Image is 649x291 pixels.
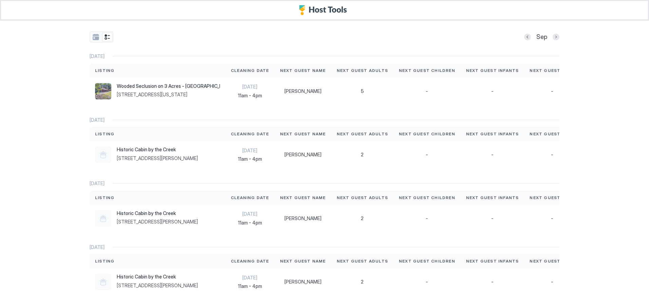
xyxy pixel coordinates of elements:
[466,131,519,137] span: Next Guest Infants
[399,131,455,137] span: Next Guest Children
[551,279,553,285] span: -
[95,195,114,201] span: Listing
[530,258,574,264] span: Next Guest Pets
[231,67,269,74] span: Cleaning Date
[280,131,326,137] span: Next Guest Name
[299,5,350,15] a: Host Tools Logo
[284,279,321,285] span: [PERSON_NAME]
[117,83,220,89] span: Wooded Seclusion on 3 Acres - [GEOGRAPHIC_DATA]
[90,244,105,250] span: [DATE]
[90,180,105,187] span: [DATE]
[536,33,547,41] span: Sep
[337,131,388,137] span: Next Guest Adults
[231,93,269,99] span: 11am - 4pm
[530,131,574,137] span: Next Guest Pets
[231,195,269,201] span: Cleaning Date
[284,152,321,158] span: [PERSON_NAME]
[524,34,531,40] button: Previous month
[90,53,105,59] span: [DATE]
[231,131,269,137] span: Cleaning Date
[466,195,519,201] span: Next Guest Infants
[90,32,113,42] div: tab-group
[337,195,388,201] span: Next Guest Adults
[95,131,114,137] span: Listing
[231,148,269,154] span: [DATE]
[553,34,559,40] button: Next month
[117,210,198,216] span: Historic Cabin by the Creek
[117,92,220,98] span: [STREET_ADDRESS][US_STATE]
[117,155,198,161] span: [STREET_ADDRESS][PERSON_NAME]
[399,195,455,201] span: Next Guest Children
[95,83,111,99] div: listing image
[117,219,198,225] span: [STREET_ADDRESS][PERSON_NAME]
[361,279,364,285] span: 2
[117,283,198,289] span: [STREET_ADDRESS][PERSON_NAME]
[551,152,553,158] span: -
[284,215,321,221] span: [PERSON_NAME]
[231,156,269,162] span: 11am - 4pm
[426,279,428,285] span: -
[426,152,428,158] span: -
[491,215,494,221] span: -
[551,215,553,221] span: -
[399,258,455,264] span: Next Guest Children
[491,88,494,94] span: -
[337,67,388,74] span: Next Guest Adults
[117,274,198,280] span: Historic Cabin by the Creek
[530,67,574,74] span: Next Guest Pets
[361,152,364,158] span: 2
[280,258,326,264] span: Next Guest Name
[90,117,105,123] span: [DATE]
[231,211,269,217] span: [DATE]
[491,152,494,158] span: -
[530,195,574,201] span: Next Guest Pets
[231,258,269,264] span: Cleaning Date
[117,147,198,153] span: Historic Cabin by the Creek
[426,88,428,94] span: -
[466,67,519,74] span: Next Guest Infants
[231,283,269,289] span: 11am - 4pm
[337,258,388,264] span: Next Guest Adults
[280,67,326,74] span: Next Guest Name
[95,67,114,74] span: Listing
[231,275,269,281] span: [DATE]
[284,88,321,94] span: [PERSON_NAME]
[361,88,364,94] span: 5
[491,279,494,285] span: -
[399,67,455,74] span: Next Guest Children
[361,215,364,221] span: 2
[466,258,519,264] span: Next Guest Infants
[231,220,269,226] span: 11am - 4pm
[426,215,428,221] span: -
[231,84,269,90] span: [DATE]
[280,195,326,201] span: Next Guest Name
[95,258,114,264] span: Listing
[551,88,553,94] span: -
